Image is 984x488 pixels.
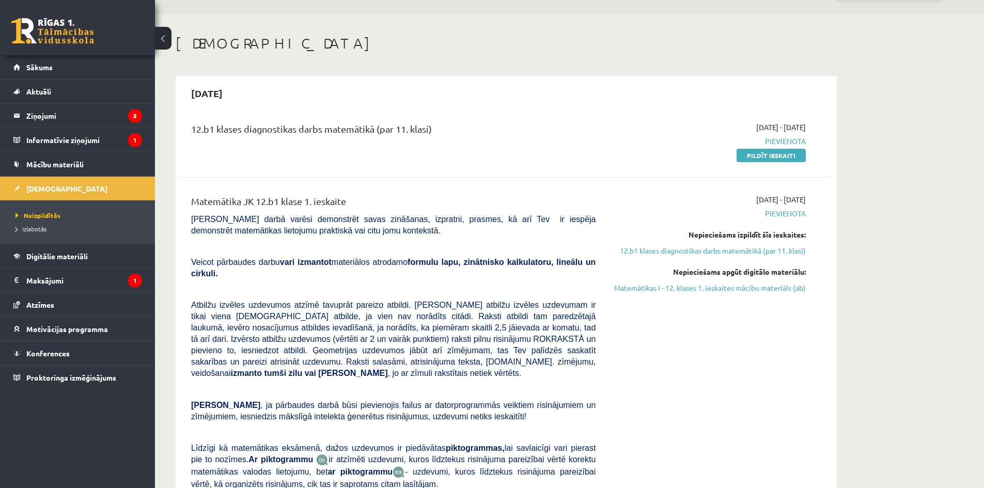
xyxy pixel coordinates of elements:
span: Veicot pārbaudes darbu materiālos atrodamo [191,258,596,278]
div: 12.b1 klases diagnostikas darbs matemātikā (par 11. klasi) [191,122,596,141]
span: Digitālie materiāli [26,251,88,261]
b: Ar piktogrammu [248,455,313,464]
a: Sākums [13,55,142,79]
a: Informatīvie ziņojumi1 [13,128,142,152]
i: 5 [128,109,142,123]
span: [PERSON_NAME] [191,401,260,410]
h2: [DATE] [181,81,233,105]
span: [DATE] - [DATE] [756,194,806,205]
legend: Ziņojumi [26,104,142,128]
a: Ziņojumi5 [13,104,142,128]
a: Izlabotās [15,224,145,233]
b: izmanto [231,369,262,377]
a: Neizpildītās [15,211,145,220]
legend: Maksājumi [26,269,142,292]
a: Matemātikas I - 12. klases 1. ieskaites mācību materiāls (ab) [611,282,806,293]
span: Izlabotās [15,225,46,233]
span: Sākums [26,62,53,72]
span: Proktoringa izmēģinājums [26,373,116,382]
img: wKvN42sLe3LLwAAAABJRU5ErkJggg== [393,466,405,478]
a: Aktuāli [13,80,142,103]
a: Proktoringa izmēģinājums [13,366,142,389]
span: Aktuāli [26,87,51,96]
span: ir atzīmēti uzdevumi, kuros līdztekus risinājuma pareizībai vērtē korektu matemātikas valodas lie... [191,455,596,476]
div: Matemātika JK 12.b1 klase 1. ieskaite [191,194,596,213]
span: Pievienota [611,208,806,219]
i: 1 [128,274,142,288]
div: Nepieciešams apgūt digitālo materiālu: [611,266,806,277]
span: [PERSON_NAME] darbā varēsi demonstrēt savas zināšanas, izpratni, prasmes, kā arī Tev ir iespēja d... [191,215,596,235]
span: Pievienota [611,136,806,147]
a: 12.b1 klases diagnostikas darbs matemātikā (par 11. klasi) [611,245,806,256]
span: , ja pārbaudes darbā būsi pievienojis failus ar datorprogrammās veiktiem risinājumiem un zīmējumi... [191,401,596,421]
legend: Informatīvie ziņojumi [26,128,142,152]
a: Atzīmes [13,293,142,317]
span: Neizpildītās [15,211,60,219]
span: Līdzīgi kā matemātikas eksāmenā, dažos uzdevumos ir piedāvātas lai savlaicīgi vari pierast pie to... [191,444,596,464]
div: Nepieciešams izpildīt šīs ieskaites: [611,229,806,240]
span: [DEMOGRAPHIC_DATA] [26,184,107,193]
span: [DATE] - [DATE] [756,122,806,133]
a: Pildīt ieskaiti [737,149,806,162]
span: Motivācijas programma [26,324,108,334]
b: formulu lapu, zinātnisko kalkulatoru, lineālu un cirkuli. [191,258,596,278]
b: tumši zilu vai [PERSON_NAME] [264,369,387,377]
a: Mācību materiāli [13,152,142,176]
span: Mācību materiāli [26,160,84,169]
img: JfuEzvunn4EvwAAAAASUVORK5CYII= [316,454,329,466]
span: Atbilžu izvēles uzdevumos atzīmē tavuprāt pareizo atbildi. [PERSON_NAME] atbilžu izvēles uzdevuma... [191,301,596,377]
a: [DEMOGRAPHIC_DATA] [13,177,142,200]
a: Konferences [13,341,142,365]
b: vari izmantot [280,258,332,266]
b: piktogrammas, [446,444,505,452]
b: ar piktogrammu [327,467,393,476]
h1: [DEMOGRAPHIC_DATA] [176,35,837,52]
a: Digitālie materiāli [13,244,142,268]
a: Maksājumi1 [13,269,142,292]
a: Rīgas 1. Tālmācības vidusskola [11,18,94,44]
i: 1 [128,133,142,147]
span: Konferences [26,349,70,358]
a: Motivācijas programma [13,317,142,341]
span: Atzīmes [26,300,54,309]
